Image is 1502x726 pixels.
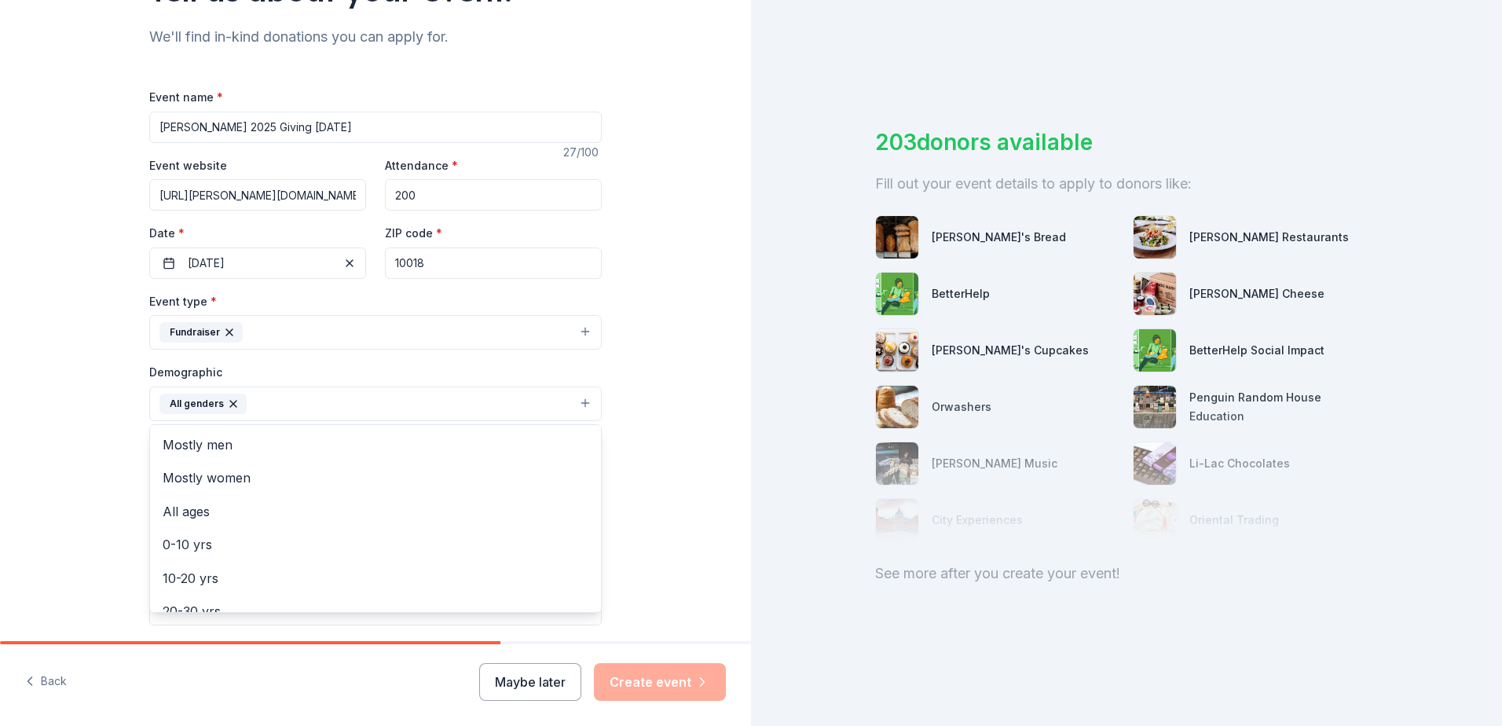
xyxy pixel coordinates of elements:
span: Mostly men [163,434,588,455]
span: 10-20 yrs [163,568,588,588]
div: All genders [159,394,247,414]
span: 0-10 yrs [163,534,588,555]
div: All genders [149,424,602,613]
span: Mostly women [163,467,588,488]
span: 20-30 yrs [163,601,588,621]
button: All genders [149,387,602,421]
span: All ages [163,501,588,522]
